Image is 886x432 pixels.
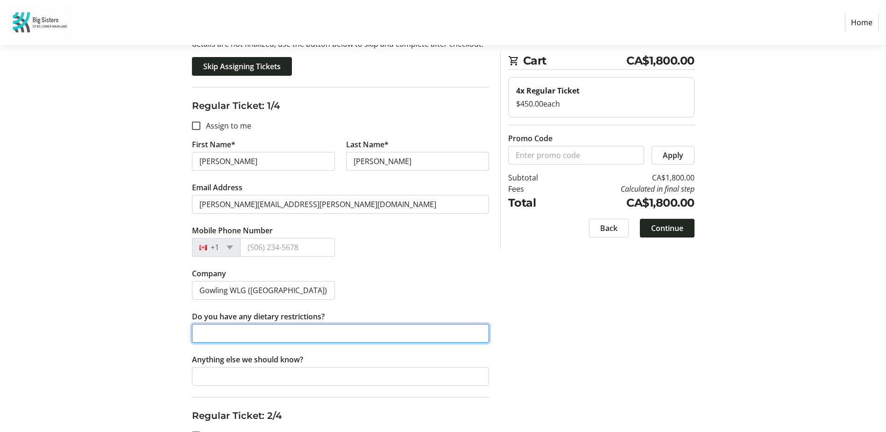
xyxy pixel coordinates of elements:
[192,311,325,322] label: Do you have any dietary restrictions?
[508,146,644,165] input: Enter promo code
[600,223,617,234] span: Back
[652,146,695,165] button: Apply
[200,120,251,131] label: Assign to me
[562,172,695,183] td: CA$1,800.00
[651,223,683,234] span: Continue
[508,183,562,194] td: Fees
[562,194,695,211] td: CA$1,800.00
[562,183,695,194] td: Calculated in final step
[192,268,226,279] label: Company
[516,98,687,109] div: $450.00 each
[7,4,74,41] img: Big Sisters of BC Lower Mainland's Logo
[640,219,695,238] button: Continue
[508,133,553,144] label: Promo Code
[663,150,683,161] span: Apply
[192,139,235,150] label: First Name*
[192,57,292,76] button: Skip Assigning Tickets
[626,52,695,69] span: CA$1,800.00
[523,52,627,69] span: Cart
[589,219,629,238] button: Back
[192,182,242,193] label: Email Address
[192,409,489,423] h3: Regular Ticket: 2/4
[508,172,562,183] td: Subtotal
[192,99,489,113] h3: Regular Ticket: 1/4
[240,238,335,257] input: (506) 234-5678
[845,14,879,31] a: Home
[203,61,281,72] span: Skip Assigning Tickets
[508,194,562,211] td: Total
[516,86,580,96] strong: 4x Regular Ticket
[192,354,303,365] label: Anything else we should know?
[192,225,273,236] label: Mobile Phone Number
[346,139,389,150] label: Last Name*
